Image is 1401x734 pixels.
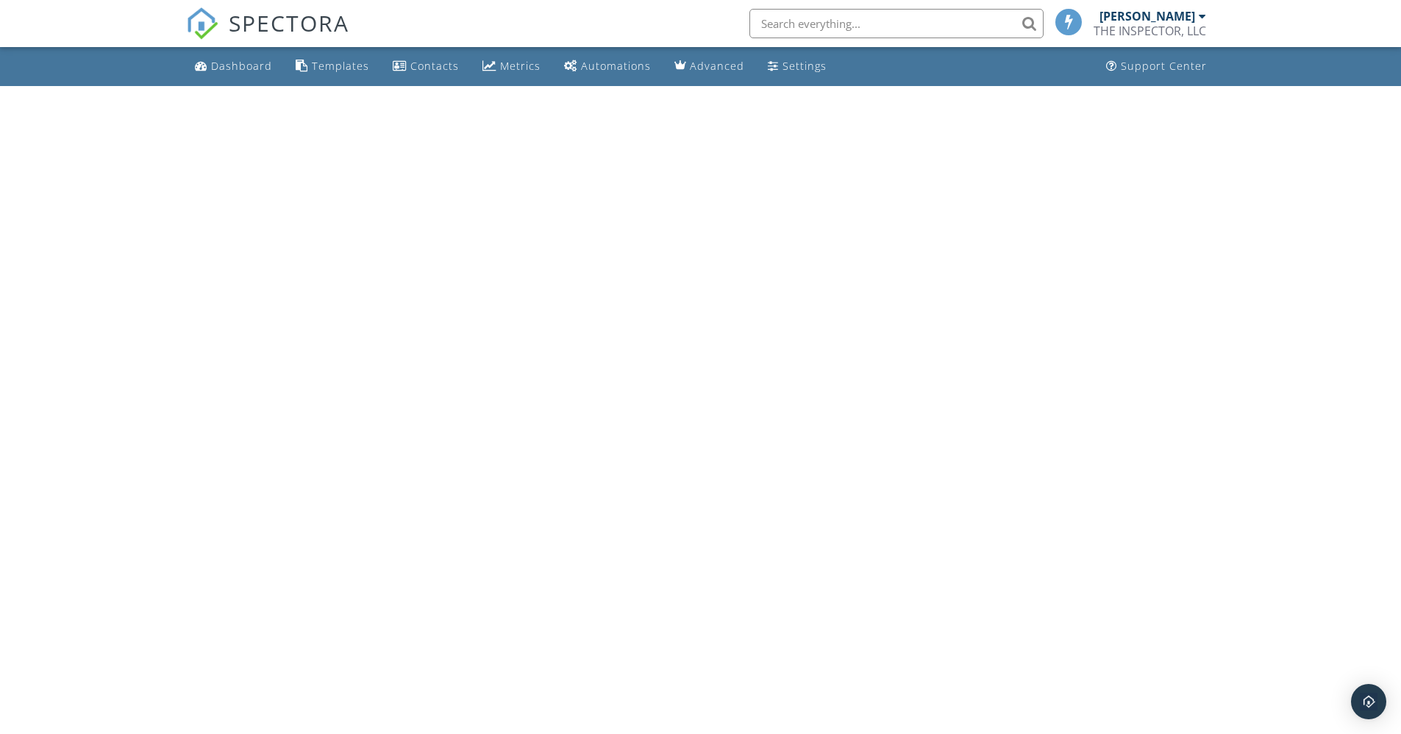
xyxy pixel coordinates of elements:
div: Open Intercom Messenger [1351,684,1386,719]
a: SPECTORA [186,20,349,51]
div: Contacts [410,59,459,73]
span: SPECTORA [229,7,349,38]
input: Search everything... [749,9,1044,38]
div: THE INSPECTOR, LLC [1094,24,1206,38]
a: Support Center [1100,53,1213,80]
a: Metrics [477,53,546,80]
a: Templates [290,53,375,80]
img: The Best Home Inspection Software - Spectora [186,7,218,40]
div: Settings [783,59,827,73]
a: Advanced [669,53,750,80]
div: Dashboard [211,59,272,73]
a: Settings [762,53,833,80]
div: Templates [312,59,369,73]
a: Automations (Basic) [558,53,657,80]
a: Contacts [387,53,465,80]
div: Metrics [500,59,541,73]
div: [PERSON_NAME] [1099,9,1195,24]
div: Advanced [690,59,744,73]
div: Automations [581,59,651,73]
div: Support Center [1121,59,1207,73]
a: Dashboard [189,53,278,80]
